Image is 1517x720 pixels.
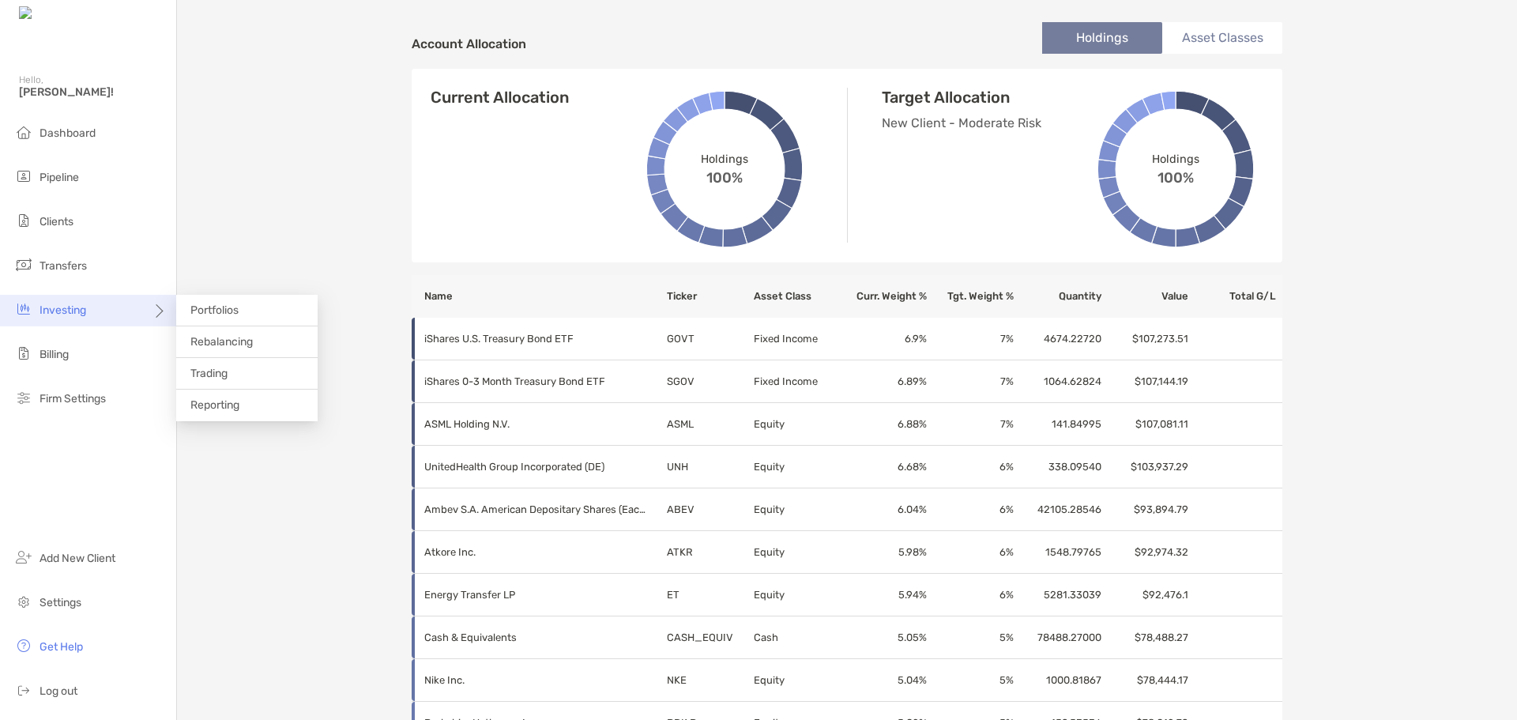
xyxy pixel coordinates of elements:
[190,367,228,380] span: Trading
[40,126,96,140] span: Dashboard
[882,113,1127,133] p: New Client - Moderate Risk
[666,616,753,659] td: CASH_EQUIV
[840,446,927,488] td: 6.68 %
[666,531,753,574] td: ATKR
[14,123,33,141] img: dashboard icon
[666,659,753,702] td: NKE
[40,640,83,654] span: Get Help
[40,392,106,405] span: Firm Settings
[424,414,646,434] p: ASML Holding N.V.
[753,616,840,659] td: Cash
[1152,152,1199,165] span: Holdings
[1158,165,1194,186] span: 100%
[840,531,927,574] td: 5.98 %
[40,215,73,228] span: Clients
[1014,360,1101,403] td: 1064.62824
[753,488,840,531] td: Equity
[19,6,86,21] img: Zoe Logo
[14,592,33,611] img: settings icon
[882,88,1127,107] h4: Target Allocation
[840,275,927,318] th: Curr. Weight %
[14,548,33,567] img: add_new_client icon
[14,300,33,319] img: investing icon
[840,574,927,616] td: 5.94 %
[753,275,840,318] th: Asset Class
[840,360,927,403] td: 6.89 %
[666,446,753,488] td: UNH
[1014,275,1101,318] th: Quantity
[928,488,1014,531] td: 6 %
[928,403,1014,446] td: 7 %
[424,371,646,391] p: iShares 0-3 Month Treasury Bond ETF
[840,403,927,446] td: 6.88 %
[840,659,927,702] td: 5.04 %
[1014,318,1101,360] td: 4674.22720
[1014,403,1101,446] td: 141.84995
[1162,22,1282,54] li: Asset Classes
[424,628,646,647] p: Cash & Equivalents
[424,585,646,605] p: Energy Transfer LP
[928,616,1014,659] td: 5 %
[840,488,927,531] td: 6.04 %
[431,88,569,107] h4: Current Allocation
[753,659,840,702] td: Equity
[424,670,646,690] p: Nike Inc.
[40,596,81,609] span: Settings
[1014,616,1101,659] td: 78488.27000
[14,211,33,230] img: clients icon
[701,152,747,165] span: Holdings
[1042,22,1162,54] li: Holdings
[753,531,840,574] td: Equity
[424,499,646,519] p: Ambev S.A. American Depositary Shares (Each representing 1)
[424,457,646,477] p: UnitedHealth Group Incorporated (DE)
[14,255,33,274] img: transfers icon
[666,488,753,531] td: ABEV
[14,344,33,363] img: billing icon
[412,36,526,51] h4: Account Allocation
[412,275,666,318] th: Name
[840,616,927,659] td: 5.05 %
[928,360,1014,403] td: 7 %
[753,403,840,446] td: Equity
[1014,446,1101,488] td: 338.09540
[753,446,840,488] td: Equity
[753,318,840,360] td: Fixed Income
[40,348,69,361] span: Billing
[753,574,840,616] td: Equity
[1014,531,1101,574] td: 1548.79765
[1102,574,1189,616] td: $92,476.1
[666,275,753,318] th: Ticker
[1014,659,1101,702] td: 1000.81867
[14,388,33,407] img: firm-settings icon
[14,680,33,699] img: logout icon
[928,574,1014,616] td: 6 %
[1102,275,1189,318] th: Value
[840,318,927,360] td: 6.9 %
[666,574,753,616] td: ET
[424,329,646,349] p: iShares U.S. Treasury Bond ETF
[190,303,239,317] span: Portfolios
[666,318,753,360] td: GOVT
[706,165,743,186] span: 100%
[1102,659,1189,702] td: $78,444.17
[19,85,167,99] span: [PERSON_NAME]!
[424,542,646,562] p: Atkore Inc.
[666,360,753,403] td: SGOV
[1102,531,1189,574] td: $92,974.32
[928,446,1014,488] td: 6 %
[1014,574,1101,616] td: 5281.33039
[1014,488,1101,531] td: 42105.28546
[1102,446,1189,488] td: $103,937.29
[14,636,33,655] img: get-help icon
[928,659,1014,702] td: 5 %
[40,171,79,184] span: Pipeline
[40,684,77,698] span: Log out
[1102,403,1189,446] td: $107,081.11
[928,275,1014,318] th: Tgt. Weight %
[1102,616,1189,659] td: $78,488.27
[928,318,1014,360] td: 7 %
[1102,360,1189,403] td: $107,144.19
[190,398,239,412] span: Reporting
[753,360,840,403] td: Fixed Income
[40,303,86,317] span: Investing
